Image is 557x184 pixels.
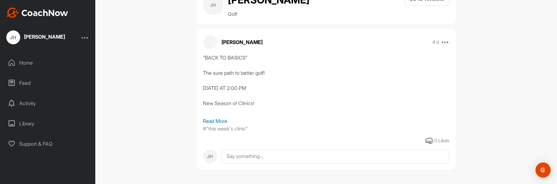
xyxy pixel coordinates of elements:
div: Home [3,55,92,71]
p: 4 d [432,39,439,45]
p: Read More [203,117,449,125]
div: Activity [3,95,92,111]
div: JH [6,30,20,44]
div: Library [3,116,92,131]
p: [PERSON_NAME] [222,38,263,46]
div: Feed [3,75,92,91]
p: #"this week's clinic" [203,125,248,132]
div: JH [203,149,217,163]
p: Golf [228,10,310,18]
div: Open Intercom Messenger [536,162,551,178]
div: “BACK TO BASICS” The sure path to better golf! [DATE] AT 2:00 PM New Season of Clinics! Bring a f... [203,54,449,117]
div: Support & FAQ [3,136,92,152]
div: [PERSON_NAME] [24,34,65,39]
img: CoachNow [6,8,68,18]
div: 0 Likes [435,137,449,144]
